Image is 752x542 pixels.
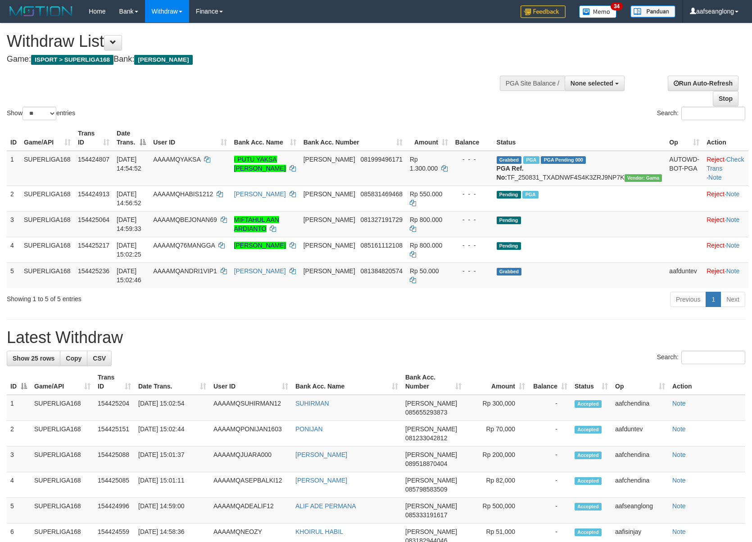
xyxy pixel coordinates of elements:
td: AUTOWD-BOT-PGA [666,151,703,186]
input: Search: [681,107,745,120]
a: Reject [707,156,725,163]
span: [DATE] 15:02:25 [117,242,141,258]
td: SUPERLIGA168 [31,447,94,472]
a: [PERSON_NAME] [295,451,347,458]
span: AAAAMQANDRI1VIP1 [153,267,217,275]
a: Note [672,425,686,433]
div: Showing 1 to 5 of 5 entries [7,291,307,303]
a: Note [672,451,686,458]
td: Rp 70,000 [465,421,529,447]
th: Amount: activate to sort column ascending [406,125,452,151]
span: 154424807 [78,156,109,163]
a: Note [672,502,686,510]
td: AAAAMQASEPBALKI12 [210,472,292,498]
a: I PUTU YAKSA [PERSON_NAME] [234,156,286,172]
td: - [529,472,571,498]
span: AAAAMQHABIS1212 [153,190,213,198]
td: Rp 300,000 [465,395,529,421]
img: Feedback.jpg [521,5,566,18]
span: ISPORT > SUPERLIGA168 [31,55,113,65]
span: 154425236 [78,267,109,275]
span: [DATE] 14:56:52 [117,190,141,207]
td: SUPERLIGA168 [20,185,74,211]
td: 3 [7,447,31,472]
input: Search: [681,351,745,364]
th: Bank Acc. Number: activate to sort column ascending [300,125,406,151]
span: Grabbed [497,268,522,276]
td: SUPERLIGA168 [20,262,74,288]
span: Accepted [575,503,602,510]
span: Rp 550.000 [410,190,442,198]
td: SUPERLIGA168 [31,472,94,498]
td: Rp 82,000 [465,472,529,498]
span: 34 [611,2,623,10]
a: SUHIRMAN [295,400,329,407]
h1: Withdraw List [7,32,492,50]
a: [PERSON_NAME] [234,242,286,249]
td: 2 [7,185,20,211]
select: Showentries [23,107,56,120]
a: KHOIRUL HABIL [295,528,343,535]
span: [PERSON_NAME] [405,400,457,407]
td: Rp 200,000 [465,447,529,472]
div: - - - [455,155,489,164]
th: Trans ID: activate to sort column ascending [74,125,113,151]
span: Copy 085333191617 to clipboard [405,511,447,519]
div: - - - [455,266,489,276]
span: Rp 1.300.000 [410,156,438,172]
h4: Game: Bank: [7,55,492,64]
th: ID: activate to sort column descending [7,369,31,395]
td: [DATE] 15:01:37 [135,447,210,472]
td: · [703,185,748,211]
td: [DATE] 15:02:54 [135,395,210,421]
span: [PERSON_NAME] [405,502,457,510]
a: [PERSON_NAME] [295,477,347,484]
span: Copy 085831469468 to clipboard [361,190,403,198]
a: Note [708,174,722,181]
img: panduan.png [630,5,675,18]
span: Copy 081999496171 to clipboard [361,156,403,163]
a: PONIJAN [295,425,323,433]
th: Balance [452,125,493,151]
span: [PERSON_NAME] [304,267,355,275]
td: 3 [7,211,20,237]
span: [PERSON_NAME] [405,425,457,433]
a: Note [726,190,740,198]
td: SUPERLIGA168 [20,151,74,186]
th: Status [493,125,666,151]
span: Copy 085161112108 to clipboard [361,242,403,249]
td: · · [703,151,748,186]
a: ALIF ADE PERMANA [295,502,356,510]
span: Vendor URL: https://trx31.1velocity.biz [625,174,662,182]
span: Copy [66,355,82,362]
a: [PERSON_NAME] [234,267,286,275]
span: Pending [497,191,521,199]
a: Previous [670,292,706,307]
td: TF_250831_TXADNWF4S4K3ZRJ9NP7K [493,151,666,186]
td: 1 [7,395,31,421]
td: [DATE] 14:59:00 [135,498,210,524]
span: Copy 089518870404 to clipboard [405,460,447,467]
span: Marked by aafounsreynich [522,191,538,199]
button: None selected [565,76,625,91]
a: Note [726,216,740,223]
th: Action [703,125,748,151]
span: Rp 800.000 [410,242,442,249]
a: Copy [60,351,87,366]
td: aafduntev [612,421,669,447]
th: Bank Acc. Name: activate to sort column ascending [231,125,300,151]
td: aafchendina [612,472,669,498]
span: Accepted [575,477,602,485]
th: User ID: activate to sort column ascending [149,125,230,151]
label: Search: [657,351,745,364]
th: Date Trans.: activate to sort column descending [113,125,149,151]
a: CSV [87,351,112,366]
a: Show 25 rows [7,351,60,366]
td: aafseanglong [612,498,669,524]
span: [PERSON_NAME] [134,55,192,65]
th: Bank Acc. Name: activate to sort column ascending [292,369,402,395]
th: Trans ID: activate to sort column ascending [94,369,135,395]
label: Show entries [7,107,75,120]
h1: Latest Withdraw [7,329,745,347]
td: AAAAMQJUARA000 [210,447,292,472]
